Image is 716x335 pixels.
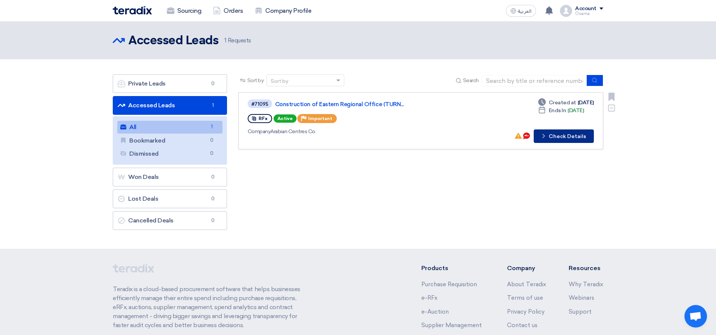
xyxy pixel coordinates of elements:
[207,150,216,158] span: 0
[507,308,545,315] a: Privacy Policy
[421,281,477,288] a: Purchase Requisition
[560,5,572,17] img: profile_test.png
[274,114,297,123] span: Active
[482,75,587,86] input: Search by title or reference number
[538,107,584,114] div: [DATE]
[113,168,227,186] a: Won Deals0
[207,3,249,19] a: Orders
[207,123,216,131] span: 1
[113,96,227,115] a: Accessed Leads1
[549,99,576,107] span: Created at
[421,264,485,273] li: Products
[534,129,594,143] button: Check Details
[569,294,594,301] a: Webinars
[113,74,227,93] a: Private Leads0
[113,285,309,330] p: Teradix is a cloud-based procurement software that helps businesses efficiently manage their enti...
[575,6,596,12] div: Account
[117,121,223,134] a: All
[507,264,546,273] li: Company
[209,217,218,224] span: 0
[569,308,592,315] a: Support
[207,137,216,144] span: 0
[161,3,207,19] a: Sourcing
[117,147,223,160] a: Dismissed
[259,116,268,121] span: RFx
[684,305,707,327] a: Open chat
[507,281,546,288] a: About Teradix
[113,6,152,15] img: Teradix logo
[421,322,482,329] a: Supplier Management
[549,107,566,114] span: Ends In
[224,36,251,45] span: Requests
[248,128,271,135] span: Company
[463,77,479,84] span: Search
[507,322,537,329] a: Contact us
[249,3,317,19] a: Company Profile
[248,128,465,135] div: Arabian Centres Co.
[575,12,603,16] div: Osama
[224,37,226,44] span: 1
[113,189,227,208] a: Lost Deals0
[251,102,268,107] div: #71095
[569,264,603,273] li: Resources
[308,116,332,121] span: Important
[421,294,437,301] a: e-RFx
[506,5,536,17] button: العربية
[209,195,218,203] span: 0
[275,101,463,108] a: Construction of Eastern Regional Office (TURN...
[209,80,218,87] span: 0
[518,9,531,14] span: العربية
[507,294,543,301] a: Terms of use
[113,211,227,230] a: Cancelled Deals0
[129,33,218,48] h2: Accessed Leads
[209,102,218,109] span: 1
[117,134,223,147] a: Bookmarked
[569,281,603,288] a: Why Teradix
[421,308,449,315] a: e-Auction
[209,173,218,181] span: 0
[271,77,288,85] div: Sort by
[538,99,594,107] div: [DATE]
[247,77,264,84] span: Sort by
